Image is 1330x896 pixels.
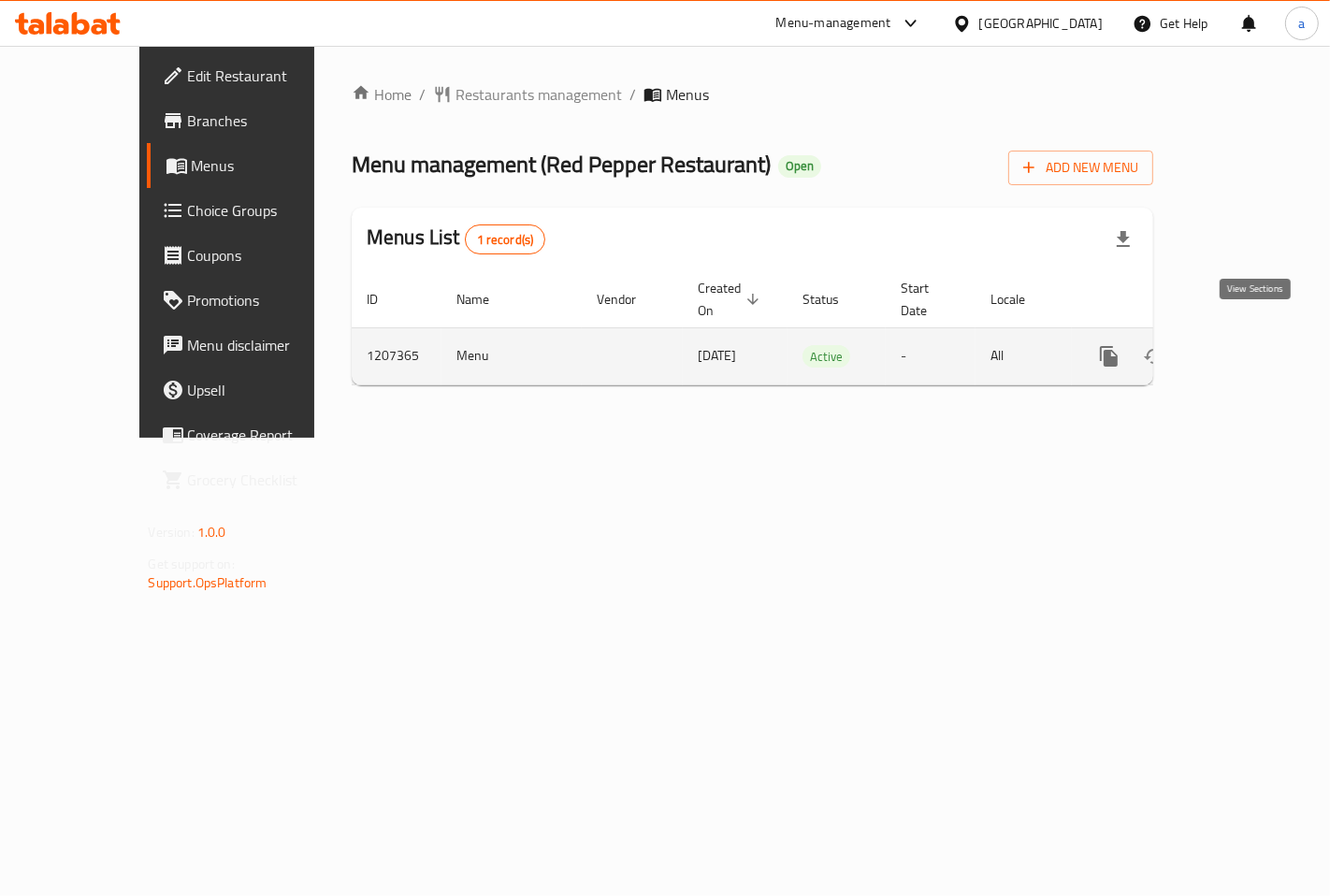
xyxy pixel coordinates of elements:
span: Coverage Report [188,424,346,446]
div: Open [778,155,821,178]
button: Change Status [1132,334,1177,379]
a: Promotions [147,278,361,323]
span: Active [802,346,850,368]
span: Coupons [188,244,346,267]
span: Menu disclaimer [188,334,346,356]
span: Locale [990,288,1049,311]
a: Coupons [147,233,361,278]
button: Add New Menu [1008,151,1153,185]
li: / [629,83,636,106]
span: Status [802,288,863,311]
a: Grocery Checklist [147,457,361,502]
a: Restaurants management [433,83,622,106]
td: All [976,327,1072,384]
td: 1207365 [352,327,441,384]
span: Grocery Checklist [188,469,346,491]
span: Start Date [901,277,953,322]
span: Menu management ( Red Pepper Restaurant ) [352,143,771,185]
span: Edit Restaurant [188,65,346,87]
div: Total records count [465,224,546,254]
span: Upsell [188,379,346,401]
span: Choice Groups [188,199,346,222]
span: Version: [149,520,195,544]
a: Support.OpsPlatform [149,571,267,595]
th: Actions [1072,271,1281,328]
a: Coverage Report [147,412,361,457]
h2: Menus List [367,224,545,254]
span: Get support on: [149,552,235,576]
div: [GEOGRAPHIC_DATA] [979,13,1103,34]
nav: breadcrumb [352,83,1153,106]
span: Menus [192,154,346,177]
div: Menu-management [776,12,891,35]
span: Vendor [597,288,660,311]
span: Menus [666,83,709,106]
span: Add New Menu [1023,156,1138,180]
a: Upsell [147,368,361,412]
span: a [1298,13,1305,34]
span: Open [778,158,821,174]
span: Promotions [188,289,346,311]
span: Branches [188,109,346,132]
div: Export file [1101,217,1146,262]
a: Menus [147,143,361,188]
a: Menu disclaimer [147,323,361,368]
span: 1 record(s) [466,231,545,249]
a: Home [352,83,412,106]
a: Choice Groups [147,188,361,233]
span: 1.0.0 [197,520,226,544]
span: Created On [698,277,765,322]
td: - [886,327,976,384]
a: Edit Restaurant [147,53,361,98]
li: / [419,83,426,106]
span: Restaurants management [455,83,622,106]
button: more [1087,334,1132,379]
span: Name [456,288,513,311]
table: enhanced table [352,271,1281,385]
td: Menu [441,327,582,384]
span: [DATE] [698,343,736,368]
span: ID [367,288,402,311]
a: Branches [147,98,361,143]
